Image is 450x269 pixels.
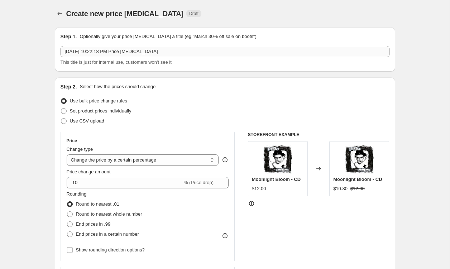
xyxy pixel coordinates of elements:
span: Rounding [67,191,87,197]
div: $10.80 [333,185,348,192]
span: Moonlight Bloom - CD [333,177,382,182]
span: End prices in a certain number [76,231,139,237]
span: % (Price drop) [184,180,214,185]
h3: Price [67,138,77,144]
div: $12.00 [252,185,266,192]
span: This title is just for internal use, customers won't see it [61,59,172,65]
input: 30% off holiday sale [61,46,389,57]
span: Round to nearest whole number [76,211,142,217]
h6: STOREFRONT EXAMPLE [248,132,389,138]
p: Select how the prices should change [80,83,155,90]
img: MOONLIGHT-BLOOM-COVER_80x.jpg [345,145,374,174]
span: Moonlight Bloom - CD [252,177,301,182]
p: Optionally give your price [MEDICAL_DATA] a title (eg "March 30% off sale on boots") [80,33,256,40]
img: MOONLIGHT-BLOOM-COVER_80x.jpg [263,145,292,174]
span: Use bulk price change rules [70,98,127,104]
input: -15 [67,177,182,188]
div: help [221,156,229,163]
span: Round to nearest .01 [76,201,119,207]
span: Show rounding direction options? [76,247,145,253]
span: Change type [67,146,93,152]
span: Create new price [MEDICAL_DATA] [66,10,184,18]
span: Draft [189,11,198,16]
span: Price change amount [67,169,111,174]
h2: Step 1. [61,33,77,40]
span: Use CSV upload [70,118,104,124]
strike: $12.00 [350,185,365,192]
h2: Step 2. [61,83,77,90]
button: Price change jobs [55,9,65,19]
span: Set product prices individually [70,108,131,114]
span: End prices in .99 [76,221,111,227]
